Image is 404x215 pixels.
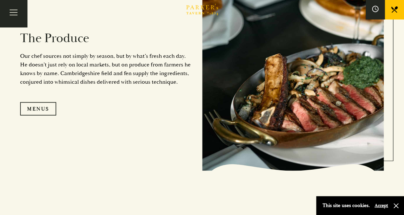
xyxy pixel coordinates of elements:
[20,52,193,86] p: Our chef sources not simply by season, but by what’s fresh each day. He doesn’t just rely on loca...
[393,203,399,209] button: Close and accept
[375,203,388,209] button: Accept
[20,31,193,46] h2: The Produce
[323,201,370,210] p: This site uses cookies.
[20,102,56,116] a: Menus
